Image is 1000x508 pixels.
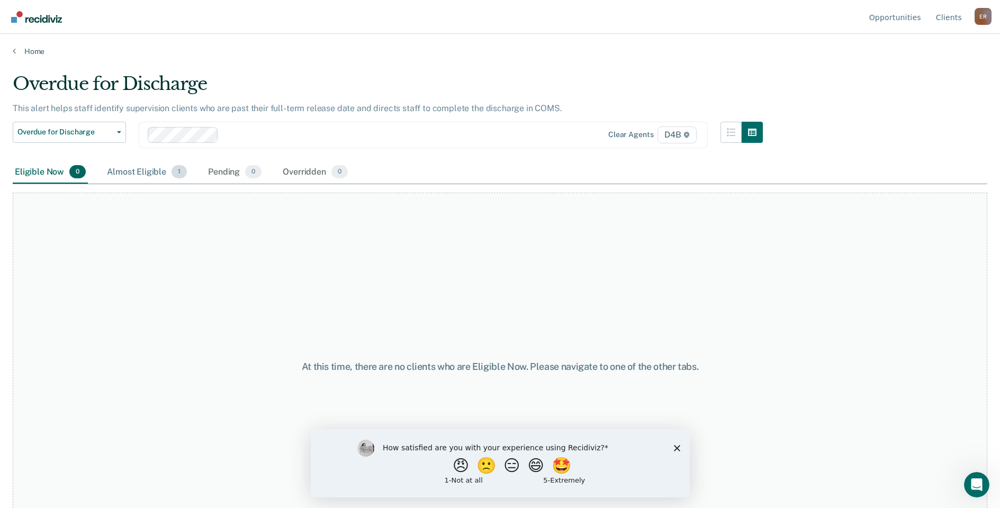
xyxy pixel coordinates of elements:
span: Overdue for Discharge [17,128,113,137]
div: At this time, there are no clients who are Eligible Now. Please navigate to one of the other tabs. [257,361,744,373]
div: Overdue for Discharge [13,73,763,103]
div: Eligible Now0 [13,161,88,184]
p: This alert helps staff identify supervision clients who are past their full-term release date and... [13,103,562,113]
div: Almost Eligible1 [105,161,189,184]
iframe: Intercom live chat [964,472,989,497]
span: 0 [69,165,86,179]
span: 1 [172,165,187,179]
div: Pending0 [206,161,264,184]
button: Overdue for Discharge [13,122,126,143]
div: Overridden0 [281,161,350,184]
span: 0 [331,165,348,179]
div: E R [975,8,992,25]
a: Home [13,47,987,56]
span: 0 [245,165,262,179]
iframe: Survey by Kim from Recidiviz [311,429,690,497]
button: Profile dropdown button [975,8,992,25]
span: D4B [657,126,696,143]
div: Clear agents [608,130,653,139]
img: Recidiviz [11,11,62,23]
